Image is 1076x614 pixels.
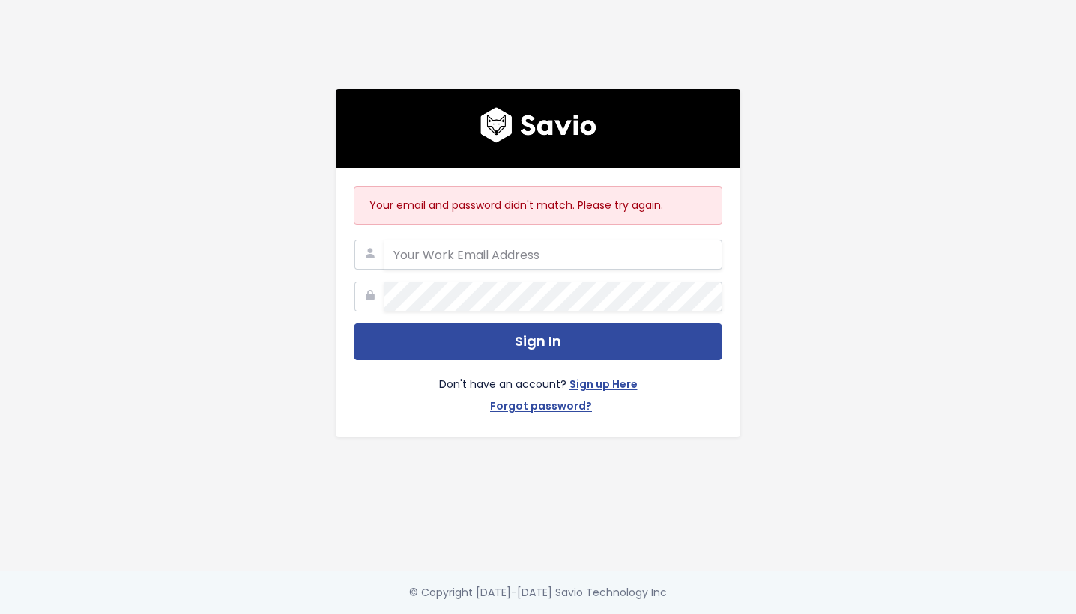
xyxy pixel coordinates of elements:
div: Don't have an account? [354,360,722,419]
a: Forgot password? [490,397,592,419]
div: © Copyright [DATE]-[DATE] Savio Technology Inc [409,583,667,602]
img: logo600x187.a314fd40982d.png [480,107,596,143]
p: Your email and password didn't match. Please try again. [369,196,707,215]
a: Sign up Here [569,375,638,397]
input: Your Work Email Address [384,240,722,270]
button: Sign In [354,323,722,360]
